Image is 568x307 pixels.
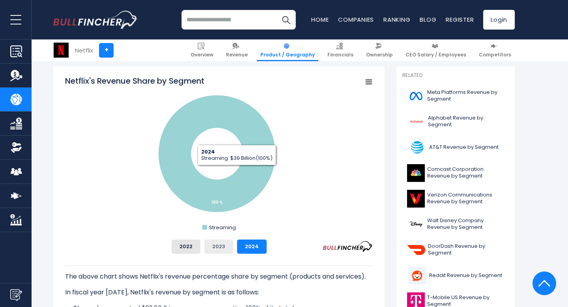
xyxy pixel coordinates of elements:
span: Comcast Corporation Revenue by Segment [427,166,504,180]
img: T logo [407,139,427,156]
img: GOOGL logo [407,113,426,131]
img: VZ logo [407,190,425,208]
span: DoorDash Revenue by Segment [428,243,504,256]
a: Walt Disney Company Revenue by Segment [402,213,509,235]
span: Ownership [366,52,393,58]
span: Financials [327,52,353,58]
a: Ranking [383,15,410,24]
a: Financials [324,39,357,61]
p: The above chart shows Netflix's revenue percentage share by segment (products and services). [65,272,373,281]
a: Overview [187,39,217,61]
a: Blog [420,15,436,24]
a: Reddit Revenue by Segment [402,265,509,286]
a: AT&T Revenue by Segment [402,137,509,158]
a: Product / Geography [257,39,318,61]
a: Go to homepage [53,11,138,29]
span: Meta Platforms Revenue by Segment [427,89,504,103]
span: Alphabet Revenue by Segment [428,115,504,128]
a: Revenue [222,39,251,61]
span: Competitors [479,52,511,58]
svg: Netflix's Revenue Share by Segment [65,75,373,233]
a: Home [311,15,329,24]
text: Streaming [209,224,236,231]
a: Ownership [362,39,396,61]
a: + [99,43,114,58]
button: 2023 [204,240,233,254]
a: Competitors [475,39,515,61]
a: Verizon Communications Revenue by Segment [402,188,509,210]
button: 2024 [237,240,267,254]
span: Overview [191,52,213,58]
tspan: Netflix's Revenue Share by Segment [65,75,204,86]
a: Login [483,10,515,30]
img: META logo [407,87,425,105]
a: Companies [338,15,374,24]
img: Ownership [10,142,22,153]
p: Related [402,72,509,79]
a: Register [446,15,474,24]
span: AT&T Revenue by Segment [429,144,499,151]
a: CEO Salary / Employees [402,39,470,61]
img: DASH logo [407,241,426,259]
div: Netflix [75,46,93,55]
img: NFLX logo [54,43,69,58]
a: Meta Platforms Revenue by Segment [402,85,509,107]
span: CEO Salary / Employees [405,52,466,58]
span: Product / Geography [260,52,315,58]
img: CMCSA logo [407,164,425,182]
span: Revenue [226,52,248,58]
span: Walt Disney Company Revenue by Segment [427,217,504,231]
img: bullfincher logo [53,11,138,29]
button: Search [276,10,296,30]
tspan: 100 % [211,199,223,205]
img: RDDT logo [407,267,427,285]
span: Verizon Communications Revenue by Segment [427,192,504,205]
p: In fiscal year [DATE], Netflix's revenue by segment is as follows: [65,288,373,297]
img: DIS logo [407,215,425,233]
a: Alphabet Revenue by Segment [402,111,509,133]
a: DoorDash Revenue by Segment [402,239,509,261]
a: Comcast Corporation Revenue by Segment [402,162,509,184]
span: Reddit Revenue by Segment [429,272,502,279]
button: 2022 [172,240,200,254]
